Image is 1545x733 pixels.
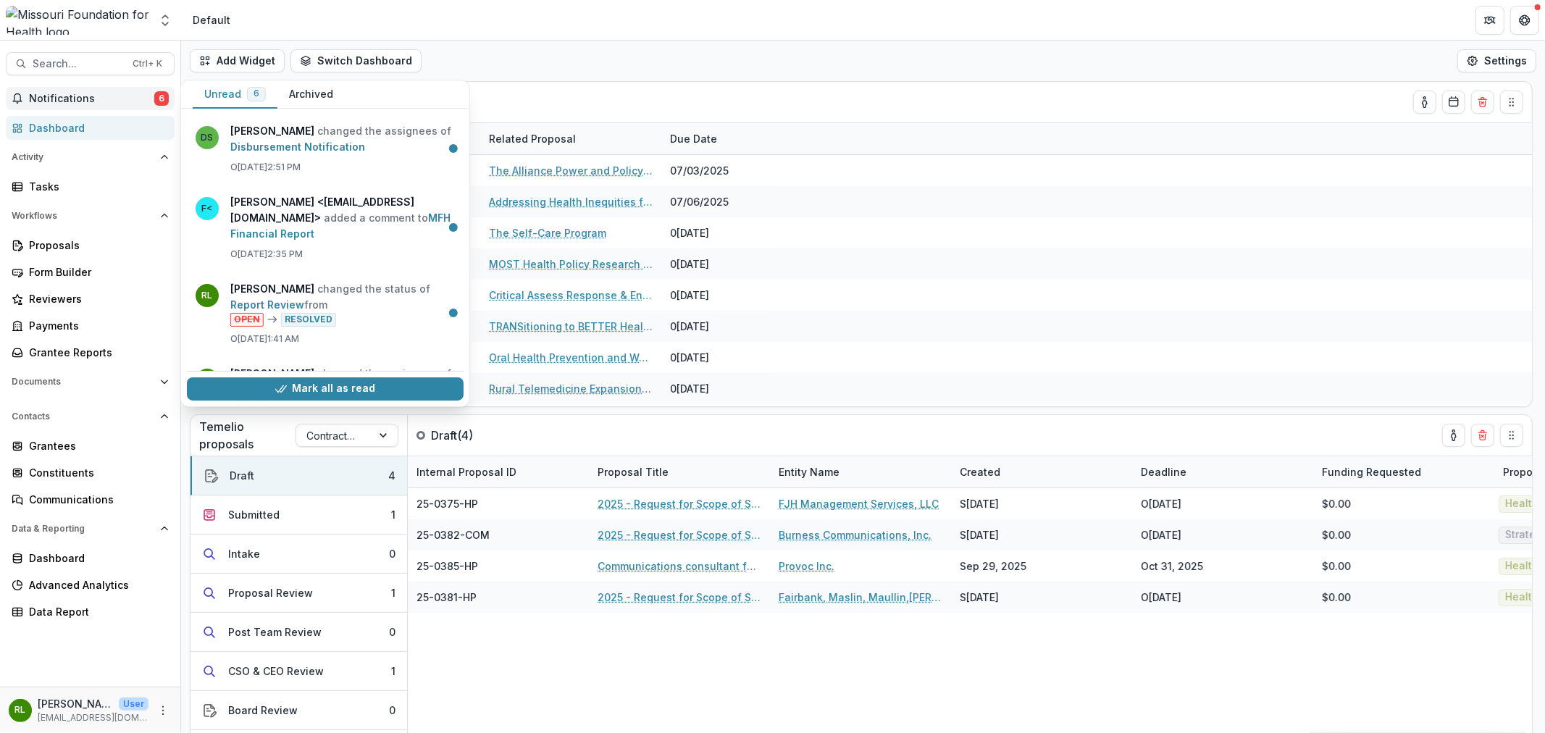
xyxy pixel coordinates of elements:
div: 0 [389,703,395,718]
div: Default [193,12,230,28]
a: MOST Health Policy Research Initiative [489,256,653,272]
div: 07/06/2025 [661,186,770,217]
p: changed the assignees of [230,366,455,398]
div: Grantees [29,438,163,453]
button: Open entity switcher [155,6,175,35]
div: Post Team Review [228,624,322,640]
span: 25-0381-HP [416,590,477,605]
a: Proposals [6,233,175,257]
a: Disbursement Notification [230,141,365,153]
span: 6 [254,88,259,99]
div: 0[DATE] [661,404,770,435]
button: Intake0 [190,535,407,574]
div: Tasks [29,179,163,194]
button: Open Documents [6,370,175,393]
button: Calendar [1442,91,1465,114]
a: Provoc Inc. [779,558,834,574]
div: 0 [389,546,395,561]
div: 0[DATE] [661,217,770,248]
a: Reviewers [6,287,175,311]
p: [PERSON_NAME] [38,696,113,711]
div: O[DATE] [1141,496,1181,511]
a: Oral Health Prevention and Workforce Improvement [489,350,653,365]
div: Entity Name [770,464,848,479]
a: The Self-Care Program [489,225,606,240]
span: Contacts [12,411,154,422]
div: Entity Name [770,456,951,487]
div: Related Proposal [480,123,661,154]
a: Advanced Analytics [6,573,175,597]
button: Notifications6 [6,87,175,110]
div: Board Review [228,703,298,718]
p: User [119,698,148,711]
span: $0.00 [1322,496,1351,511]
a: Communications consultant for 2026 Speak Up MO Poll [598,558,761,574]
div: Sep 29, 2025 [960,558,1026,574]
a: Burness Communications, Inc. [779,527,931,543]
span: 25-0375-HP [416,496,478,511]
div: Advanced Analytics [29,577,163,592]
div: Constituents [29,465,163,480]
div: Related Proposal [480,131,585,146]
div: CSO & CEO Review [228,663,324,679]
button: Delete card [1471,91,1494,114]
a: Payments [6,314,175,338]
a: Form Builder [6,260,175,284]
div: Created [951,456,1132,487]
div: Funding Requested [1313,464,1430,479]
span: $0.00 [1322,590,1351,605]
a: Communications [6,487,175,511]
div: S[DATE] [960,496,999,511]
span: Workflows [12,211,154,221]
div: Grantee Reports [29,345,163,360]
button: Draft4 [190,456,407,495]
div: Submitted [228,507,280,522]
button: Board Review0 [190,691,407,730]
a: Tasks [6,175,175,198]
a: TRANSitioning to BETTER Health [489,319,653,334]
div: Proposals [29,238,163,253]
a: Critical Assess Response & Engagement (CARE) Implementation project [489,288,653,303]
div: Deadline [1132,456,1313,487]
div: S[DATE] [960,590,999,605]
button: Settings [1457,49,1536,72]
div: 0[DATE] [661,248,770,280]
button: Mark all as read [187,377,464,401]
div: Funding Requested [1313,456,1494,487]
span: 25-0385-HP [416,558,478,574]
div: S[DATE] [960,527,999,543]
div: Internal Proposal ID [408,456,589,487]
span: $0.00 [1322,558,1351,574]
div: Communications [29,492,163,507]
button: Open Contacts [6,405,175,428]
a: The Alliance Power and Policy Action (PPAG) [489,163,653,178]
a: Dashboard [6,116,175,140]
a: Grantee Reports [6,340,175,364]
p: changed the assignees of [230,123,455,155]
div: Due Date [661,123,770,154]
button: Get Help [1510,6,1539,35]
div: O[DATE] [1141,590,1181,605]
p: Temelio proposals [199,418,296,453]
div: Proposal Title [589,464,677,479]
div: Rebekah Lerch [15,705,26,715]
div: Data Report [29,604,163,619]
div: Oct 31, 2025 [1141,558,1203,574]
div: 07/03/2025 [661,155,770,186]
button: Submitted1 [190,495,407,535]
div: Intake [228,546,260,561]
div: Due Date [661,131,726,146]
div: 4 [388,468,395,483]
a: Grantees [6,434,175,458]
span: 25-0382-COM [416,527,490,543]
div: O[DATE] [1141,527,1181,543]
div: Created [951,464,1009,479]
div: Proposal Title [589,456,770,487]
button: toggle-assigned-to-me [1413,91,1436,114]
a: 2025 - Request for Scope of Services [598,590,761,605]
p: added a comment to [230,194,455,242]
div: 1 [391,585,395,600]
a: Addressing Health Inequities for Patients with [MEDICAL_DATA] by Providing Comprehensive Services [489,194,653,209]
